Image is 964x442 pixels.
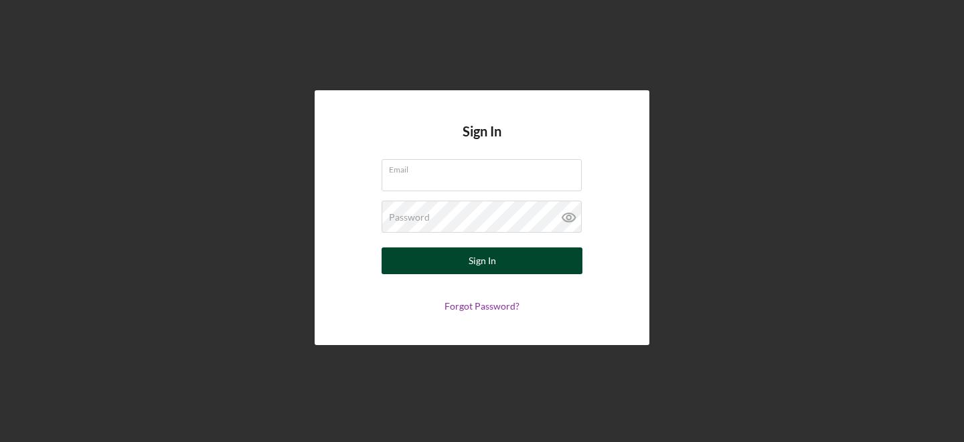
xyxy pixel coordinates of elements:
[389,212,430,223] label: Password
[469,247,496,274] div: Sign In
[382,247,582,274] button: Sign In
[463,124,501,159] h4: Sign In
[389,160,582,175] label: Email
[445,300,519,312] a: Forgot Password?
